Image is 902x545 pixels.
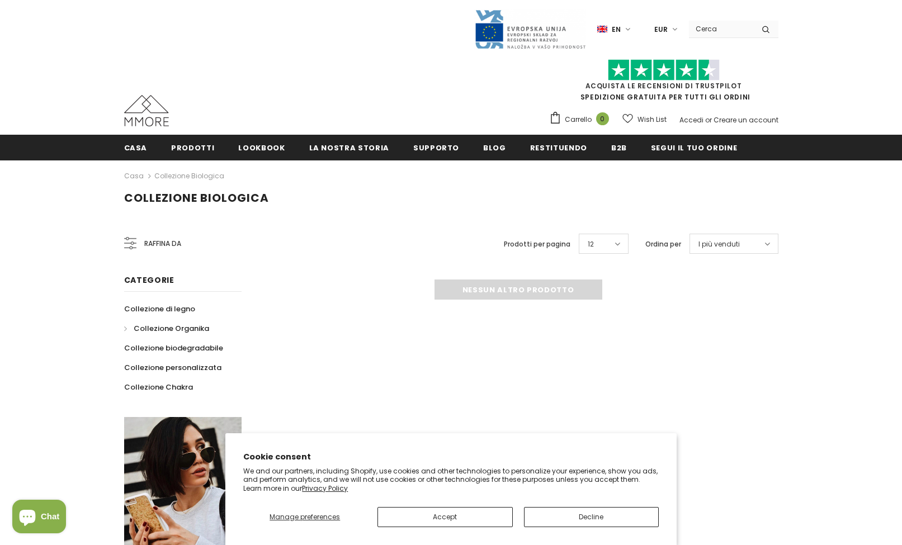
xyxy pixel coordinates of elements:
span: Collezione Chakra [124,382,193,392]
a: supporto [413,135,459,160]
a: Privacy Policy [302,484,348,493]
a: Collezione biodegradabile [124,338,223,358]
a: Creare un account [714,115,778,125]
span: Collezione biologica [124,190,269,206]
span: Carrello [565,114,592,125]
span: SPEDIZIONE GRATUITA PER TUTTI GLI ORDINI [549,64,778,102]
button: Decline [524,507,659,527]
a: La nostra storia [309,135,389,160]
img: i-lang-1.png [597,25,607,34]
span: Wish List [637,114,667,125]
a: Casa [124,169,144,183]
span: La nostra storia [309,143,389,153]
a: Casa [124,135,148,160]
img: Fidati di Pilot Stars [608,59,720,81]
span: en [612,24,621,35]
span: Segui il tuo ordine [651,143,737,153]
span: I più venduti [698,239,740,250]
span: B2B [611,143,627,153]
span: Restituendo [530,143,587,153]
span: 0 [596,112,609,125]
span: Categorie [124,274,174,286]
label: Prodotti per pagina [504,239,570,250]
a: Blog [483,135,506,160]
span: Lookbook [238,143,285,153]
button: Accept [377,507,512,527]
img: Casi MMORE [124,95,169,126]
a: Carrello 0 [549,111,615,128]
span: 12 [588,239,594,250]
input: Search Site [689,21,753,37]
span: Collezione Organika [134,323,209,334]
a: B2B [611,135,627,160]
span: Collezione biodegradabile [124,343,223,353]
a: Lookbook [238,135,285,160]
a: Accedi [679,115,703,125]
label: Ordina per [645,239,681,250]
inbox-online-store-chat: Shopify online store chat [9,500,69,536]
a: Collezione di legno [124,299,195,319]
a: Collezione biologica [154,171,224,181]
a: Collezione Chakra [124,377,193,397]
span: Collezione di legno [124,304,195,314]
span: Collezione personalizzata [124,362,221,373]
a: Restituendo [530,135,587,160]
span: Blog [483,143,506,153]
a: Collezione Organika [124,319,209,338]
a: Segui il tuo ordine [651,135,737,160]
span: Prodotti [171,143,214,153]
a: Collezione personalizzata [124,358,221,377]
p: We and our partners, including Shopify, use cookies and other technologies to personalize your ex... [243,467,659,493]
img: Javni Razpis [474,9,586,50]
span: Casa [124,143,148,153]
span: Raffina da [144,238,181,250]
a: Acquista le recensioni di TrustPilot [585,81,742,91]
span: supporto [413,143,459,153]
h2: Cookie consent [243,451,659,463]
a: Prodotti [171,135,214,160]
button: Manage preferences [243,507,366,527]
span: EUR [654,24,668,35]
span: Manage preferences [270,512,340,522]
span: or [705,115,712,125]
a: Javni Razpis [474,24,586,34]
a: Wish List [622,110,667,129]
